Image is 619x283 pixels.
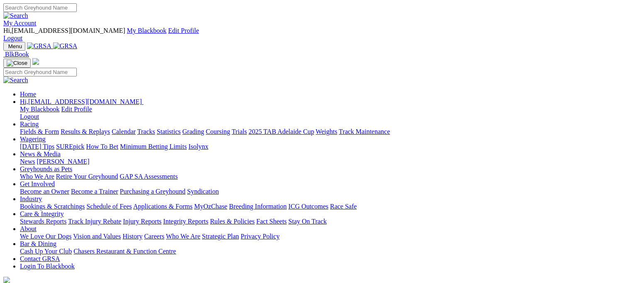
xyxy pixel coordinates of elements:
a: Minimum Betting Limits [120,143,187,150]
a: Logout [3,34,22,42]
a: Contact GRSA [20,255,60,262]
a: Become a Trainer [71,188,118,195]
div: Hi,[EMAIL_ADDRESS][DOMAIN_NAME] [20,106,616,121]
a: My Account [3,20,37,27]
a: Cash Up Your Club [20,248,72,255]
a: Racing [20,121,39,128]
a: Strategic Plan [202,233,239,240]
div: My Account [3,27,616,42]
a: Industry [20,195,42,202]
a: Coursing [206,128,230,135]
div: Wagering [20,143,616,150]
a: Care & Integrity [20,210,64,217]
span: Hi, [EMAIL_ADDRESS][DOMAIN_NAME] [20,98,142,105]
a: Retire Your Greyhound [56,173,118,180]
img: GRSA [27,42,51,50]
a: Track Injury Rebate [68,218,121,225]
button: Toggle navigation [3,59,31,68]
a: Stewards Reports [20,218,66,225]
a: Stay On Track [288,218,327,225]
a: Race Safe [330,203,356,210]
div: Industry [20,203,616,210]
a: Track Maintenance [339,128,390,135]
a: How To Bet [86,143,119,150]
a: Privacy Policy [241,233,280,240]
a: Chasers Restaurant & Function Centre [73,248,176,255]
a: Edit Profile [168,27,199,34]
div: Racing [20,128,616,135]
a: Tracks [137,128,155,135]
a: MyOzChase [194,203,227,210]
input: Search [3,3,77,12]
a: Home [20,91,36,98]
a: Wagering [20,135,46,143]
a: Statistics [157,128,181,135]
a: Bookings & Scratchings [20,203,85,210]
a: Injury Reports [123,218,161,225]
img: Search [3,76,28,84]
a: [PERSON_NAME] [37,158,89,165]
a: Isolynx [188,143,208,150]
a: Grading [183,128,204,135]
a: Bar & Dining [20,240,56,247]
a: Purchasing a Greyhound [120,188,185,195]
a: SUREpick [56,143,84,150]
a: Get Involved [20,180,55,187]
div: Get Involved [20,188,616,195]
a: Breeding Information [229,203,287,210]
button: Toggle navigation [3,42,25,51]
a: ICG Outcomes [288,203,328,210]
a: Trials [232,128,247,135]
div: Greyhounds as Pets [20,173,616,180]
a: My Blackbook [20,106,60,113]
a: Hi,[EMAIL_ADDRESS][DOMAIN_NAME] [20,98,144,105]
span: Menu [8,43,22,49]
a: Vision and Values [73,233,121,240]
a: About [20,225,37,232]
a: News & Media [20,150,61,157]
img: Close [7,60,27,66]
a: History [122,233,142,240]
a: Greyhounds as Pets [20,165,72,172]
a: Who We Are [20,173,54,180]
a: Weights [316,128,337,135]
a: Who We Are [166,233,200,240]
img: GRSA [53,42,78,50]
span: BlkBook [5,51,29,58]
a: Fields & Form [20,128,59,135]
a: Rules & Policies [210,218,255,225]
img: Search [3,12,28,20]
a: Fact Sheets [256,218,287,225]
a: Syndication [187,188,219,195]
a: Applications & Forms [133,203,193,210]
a: Become an Owner [20,188,69,195]
div: Bar & Dining [20,248,616,255]
a: Edit Profile [61,106,92,113]
div: Care & Integrity [20,218,616,225]
div: About [20,233,616,240]
a: My Blackbook [127,27,167,34]
a: Results & Replays [61,128,110,135]
img: logo-grsa-white.png [32,58,39,65]
a: Login To Blackbook [20,263,75,270]
a: GAP SA Assessments [120,173,178,180]
input: Search [3,68,77,76]
a: Calendar [112,128,136,135]
a: Logout [20,113,39,120]
div: News & Media [20,158,616,165]
span: Hi, [EMAIL_ADDRESS][DOMAIN_NAME] [3,27,125,34]
a: We Love Our Dogs [20,233,71,240]
a: BlkBook [3,51,29,58]
a: Integrity Reports [163,218,208,225]
a: 2025 TAB Adelaide Cup [249,128,314,135]
a: News [20,158,35,165]
a: Schedule of Fees [86,203,132,210]
a: Careers [144,233,164,240]
a: [DATE] Tips [20,143,54,150]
